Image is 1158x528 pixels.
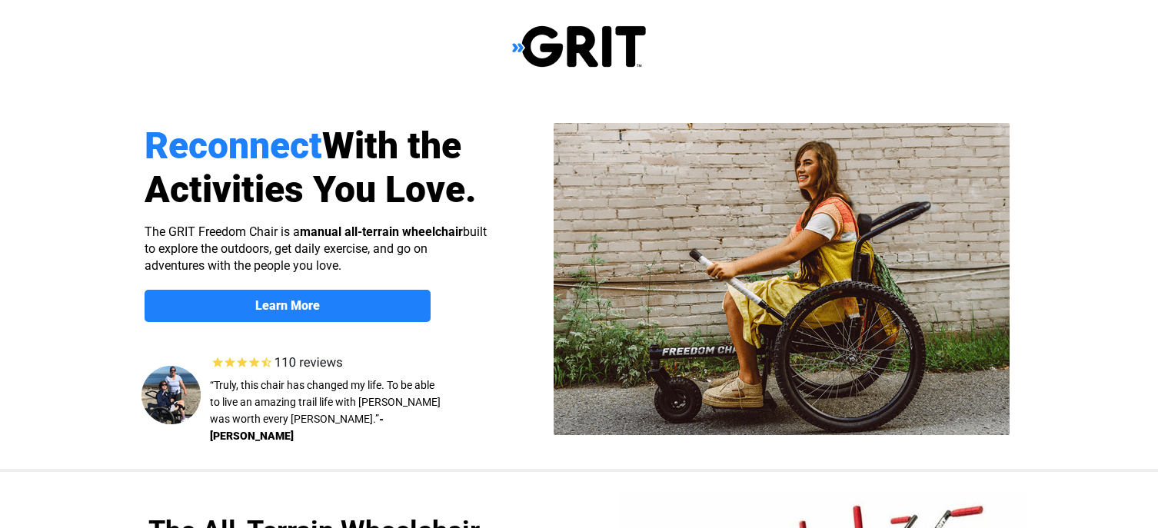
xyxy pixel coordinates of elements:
[145,168,477,211] span: Activities You Love.
[145,224,487,273] span: The GRIT Freedom Chair is a built to explore the outdoors, get daily exercise, and go on adventur...
[210,379,441,425] span: “Truly, this chair has changed my life. To be able to live an amazing trail life with [PERSON_NAM...
[300,224,463,239] strong: manual all-terrain wheelchair
[145,290,431,322] a: Learn More
[322,124,461,168] span: With the
[145,124,322,168] span: Reconnect
[255,298,320,313] strong: Learn More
